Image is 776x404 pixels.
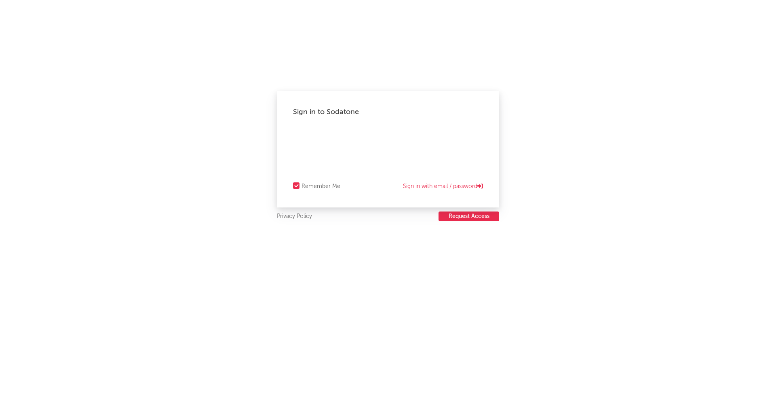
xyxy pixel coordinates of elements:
button: Request Access [439,212,499,221]
a: Privacy Policy [277,212,312,222]
div: Sign in to Sodatone [293,107,483,117]
div: Remember Me [302,182,340,191]
a: Sign in with email / password [403,182,483,191]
